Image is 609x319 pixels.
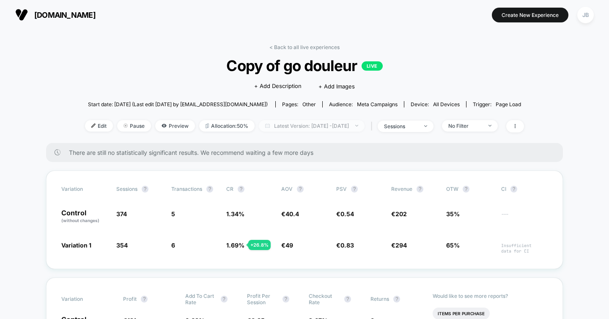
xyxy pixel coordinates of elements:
[340,210,354,217] span: 0.54
[61,186,108,192] span: Variation
[69,149,546,156] span: There are still no statistically significant results. We recommend waiting a few more days
[318,83,355,90] span: + Add Images
[446,186,493,192] span: OTW
[123,124,128,128] img: end
[501,186,548,192] span: CI
[123,296,137,302] span: Profit
[395,210,407,217] span: 202
[393,296,400,302] button: ?
[88,101,268,107] span: Start date: [DATE] (Last edit [DATE] by [EMAIL_ADDRESS][DOMAIN_NAME])
[336,242,354,249] span: €
[116,186,137,192] span: Sessions
[185,293,217,305] span: Add To Cart Rate
[282,101,316,107] div: Pages:
[281,242,293,249] span: €
[424,125,427,127] img: end
[142,186,148,192] button: ?
[117,120,151,132] span: Pause
[116,210,127,217] span: 374
[446,242,460,249] span: 65%
[391,186,412,192] span: Revenue
[247,293,278,305] span: Profit Per Session
[116,242,128,249] span: 354
[107,57,502,74] span: Copy of go douleur
[370,296,389,302] span: Returns
[357,101,398,107] span: Meta campaigns
[85,120,113,132] span: Edit
[61,242,91,249] span: Variation 1
[285,242,293,249] span: 49
[351,186,358,192] button: ?
[492,8,568,22] button: Create New Experience
[433,293,548,299] p: Would like to see more reports?
[446,210,460,217] span: 35%
[355,125,358,126] img: end
[501,212,548,224] span: ---
[13,8,98,22] button: [DOMAIN_NAME]
[141,296,148,302] button: ?
[91,124,96,128] img: edit
[384,123,418,129] div: sessions
[369,120,378,132] span: |
[171,242,175,249] span: 6
[463,186,469,192] button: ?
[283,296,289,302] button: ?
[61,218,99,223] span: (without changes)
[61,209,108,224] p: Control
[269,44,340,50] a: < Back to all live experiences
[448,123,482,129] div: No Filter
[206,124,209,128] img: rebalance
[34,11,96,19] span: [DOMAIN_NAME]
[391,210,407,217] span: €
[155,120,195,132] span: Preview
[417,186,423,192] button: ?
[404,101,466,107] span: Device:
[238,186,244,192] button: ?
[15,8,28,21] img: Visually logo
[302,101,316,107] span: other
[336,210,354,217] span: €
[265,124,270,128] img: calendar
[329,101,398,107] div: Audience:
[297,186,304,192] button: ?
[501,243,548,254] span: Insufficient data for CI
[171,210,175,217] span: 5
[281,210,299,217] span: €
[285,210,299,217] span: 40.4
[340,242,354,249] span: 0.83
[171,186,202,192] span: Transactions
[281,186,293,192] span: AOV
[362,61,383,71] p: LIVE
[510,186,517,192] button: ?
[226,210,244,217] span: 1.34 %
[248,240,271,250] div: + 26.8 %
[199,120,255,132] span: Allocation: 50%
[395,242,407,249] span: 294
[226,186,233,192] span: CR
[344,296,351,302] button: ?
[226,242,244,249] span: 1.69 %
[254,82,302,91] span: + Add Description
[259,120,365,132] span: Latest Version: [DATE] - [DATE]
[391,242,407,249] span: €
[496,101,521,107] span: Page Load
[488,125,491,126] img: end
[433,101,460,107] span: all devices
[206,186,213,192] button: ?
[309,293,340,305] span: Checkout Rate
[221,296,228,302] button: ?
[575,6,596,24] button: JB
[61,293,108,305] span: Variation
[577,7,594,23] div: JB
[336,186,347,192] span: PSV
[473,101,521,107] div: Trigger:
